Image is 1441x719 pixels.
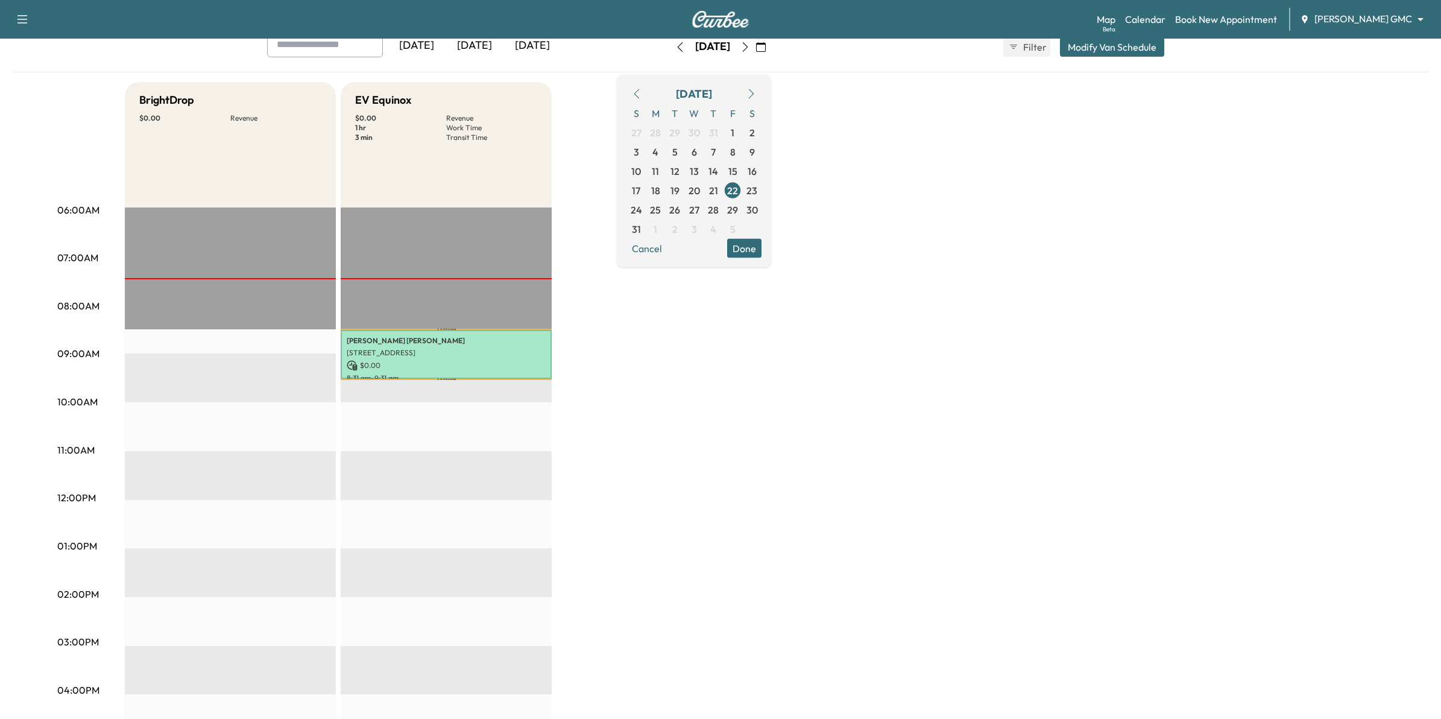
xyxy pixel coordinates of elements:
p: 07:00AM [57,250,98,265]
p: 03:00PM [57,635,99,649]
span: 25 [650,202,661,217]
span: [PERSON_NAME] GMC [1314,12,1412,26]
p: 8:31 am - 9:31 am [347,373,546,383]
span: 18 [651,183,660,197]
span: 3 [634,144,639,159]
span: 2 [749,125,755,139]
span: F [723,103,742,122]
span: 24 [631,202,642,217]
span: 16 [748,163,757,178]
span: 8 [730,144,736,159]
span: 28 [708,202,719,217]
h5: EV Equinox [355,92,411,109]
span: 30 [689,125,700,139]
span: 29 [727,202,738,217]
button: Done [727,238,761,258]
p: [STREET_ADDRESS] [347,348,546,358]
span: 31 [632,221,641,236]
span: T [704,103,723,122]
p: Revenue [446,113,537,123]
a: Book New Appointment [1175,12,1277,27]
span: 5 [730,221,736,236]
p: Revenue [230,113,321,123]
div: [DATE] [676,85,712,102]
span: 13 [690,163,699,178]
span: 12 [670,163,680,178]
span: 22 [727,183,738,197]
button: Modify Van Schedule [1060,37,1164,57]
p: 3 min [355,133,446,142]
span: 4 [652,144,658,159]
span: 5 [672,144,678,159]
p: $ 0.00 [355,113,446,123]
p: 04:00PM [57,683,99,697]
p: 02:00PM [57,587,99,601]
button: Cancel [626,238,667,258]
span: 2 [672,221,678,236]
p: $ 0.00 [139,113,230,123]
span: 17 [632,183,640,197]
p: $ 0.00 [347,360,546,371]
span: W [684,103,704,122]
span: 30 [746,202,758,217]
p: 01:00PM [57,539,97,553]
span: 23 [746,183,757,197]
span: 7 [711,144,716,159]
span: 15 [728,163,737,178]
div: [DATE] [446,32,503,60]
span: Filter [1023,40,1045,54]
a: Calendar [1125,12,1165,27]
span: 21 [709,183,718,197]
p: 1 hr [355,123,446,133]
p: [PERSON_NAME] [PERSON_NAME] [347,336,546,346]
span: T [665,103,684,122]
a: MapBeta [1097,12,1115,27]
span: 3 [692,221,697,236]
span: 4 [710,221,716,236]
p: 10:00AM [57,394,98,409]
span: 6 [692,144,697,159]
span: 14 [708,163,718,178]
p: 12:00PM [57,490,96,505]
span: 28 [650,125,661,139]
img: Curbee Logo [692,11,749,28]
p: Transit Time [446,133,537,142]
span: 1 [731,125,734,139]
span: 11 [652,163,659,178]
span: 27 [631,125,642,139]
p: 08:00AM [57,299,99,313]
h5: BrightDrop [139,92,194,109]
span: 20 [689,183,700,197]
span: 31 [709,125,718,139]
span: S [626,103,646,122]
span: 19 [670,183,680,197]
p: 06:00AM [57,203,99,217]
span: 9 [749,144,755,159]
span: 29 [669,125,680,139]
div: [DATE] [388,32,446,60]
p: Work Time [446,123,537,133]
p: 11:00AM [57,443,95,457]
p: 09:00AM [57,346,99,361]
button: Filter [1003,37,1050,57]
span: M [646,103,665,122]
span: 10 [631,163,641,178]
div: [DATE] [503,32,561,60]
span: 1 [654,221,657,236]
span: 26 [669,202,680,217]
span: S [742,103,761,122]
span: 27 [689,202,699,217]
p: Travel [341,379,552,381]
div: Beta [1103,25,1115,34]
div: [DATE] [695,39,730,54]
